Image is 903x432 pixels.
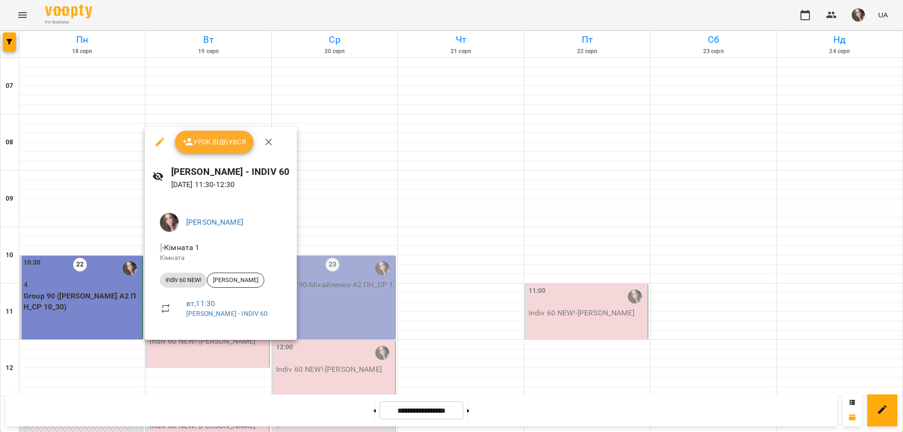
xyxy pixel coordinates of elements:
[182,136,246,148] span: Урок відбувся
[186,299,215,308] a: вт , 11:30
[175,131,254,153] button: Урок відбувся
[207,273,264,288] div: [PERSON_NAME]
[171,179,290,190] p: [DATE] 11:30 - 12:30
[207,276,264,284] span: [PERSON_NAME]
[171,165,290,179] h6: [PERSON_NAME] - INDIV 60
[160,213,179,232] img: f6374287e352a2e74eca4bf889e79d1e.jpg
[186,218,243,227] a: [PERSON_NAME]
[160,253,282,263] p: Кімната
[160,276,207,284] span: Indiv 60 NEW!
[160,243,202,252] span: - Кімната 1
[186,310,268,317] a: [PERSON_NAME] - INDIV 60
